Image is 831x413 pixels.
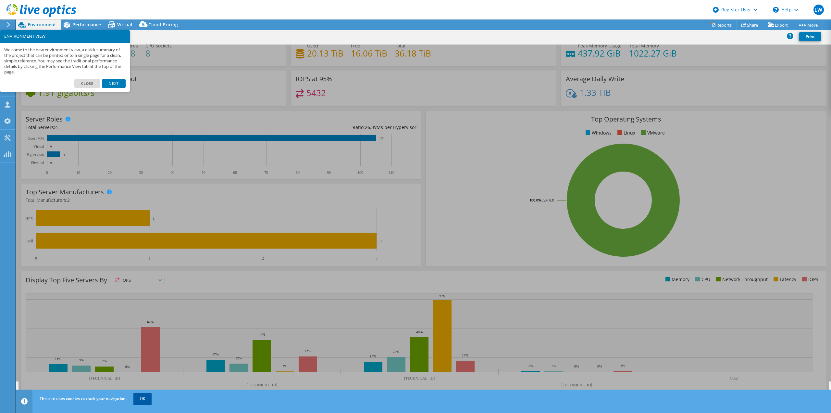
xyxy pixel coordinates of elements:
[40,396,127,401] span: This site uses cookies to track your navigation.
[148,21,178,28] span: Cloud Pricing
[793,20,823,30] a: More
[28,21,56,28] span: Environment
[117,21,132,28] span: Virtual
[813,5,824,15] span: LW
[773,7,779,13] svg: \n
[133,393,152,405] a: OK
[72,21,101,28] span: Performance
[102,79,125,88] a: Next
[4,34,126,38] h3: ENVIRONMENT VIEW
[737,20,763,30] a: Share
[799,32,821,41] a: Print
[113,276,164,284] span: IOPS
[4,47,126,75] p: Welcome to the new environment view, a quick summary of the project that can be printed onto a si...
[74,79,101,88] a: Close
[706,20,737,30] a: Reports
[763,20,793,30] a: Export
